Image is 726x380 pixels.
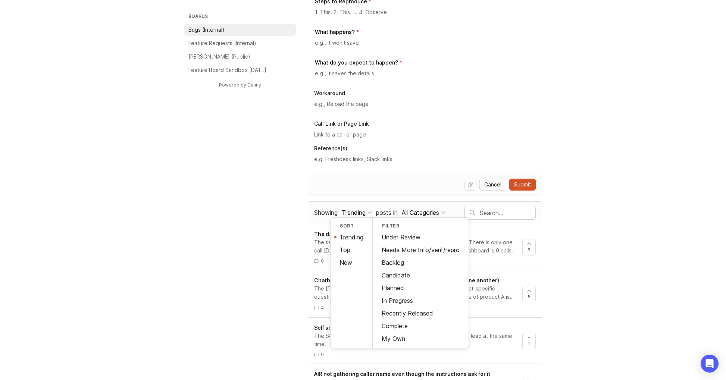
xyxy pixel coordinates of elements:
[400,208,447,218] button: posts in
[314,332,516,348] div: The Self-serve Funnel is creating duplicate leads for the same lead at the same time.
[188,66,266,74] p: Feature Board Sandbox [DATE]
[314,238,516,255] div: The server shows 55 calls and the dashboard shows 46 calls. There is only one call [DATE] and the...
[373,221,469,231] div: Filter
[321,305,324,311] span: 4
[376,209,398,216] span: posts in
[402,208,439,217] div: All Categories
[528,246,531,253] span: 9
[373,332,469,345] div: My Own
[314,277,499,283] span: Chatbot Hallucinations (Confuses products & features for one another)
[314,89,536,97] p: Workaround
[314,231,409,237] span: The dashboard is reflecting less call
[331,221,372,231] div: Sort
[331,244,372,256] div: Top
[528,340,530,346] span: 1
[373,320,469,332] div: Complete
[188,26,225,34] p: Bugs (Internal)
[701,355,719,373] div: Open Intercom Messenger
[314,371,490,377] span: AIR not gathering caller name even though the instructions ask for it
[479,179,506,191] button: Cancel
[314,230,522,264] a: The dashboard is reflecting less callThe server shows 55 calls and the dashboard shows 46 calls. ...
[522,239,536,255] button: 9
[331,256,372,269] div: New
[315,59,398,66] p: What do you expect to happen?
[514,181,531,188] span: Submit
[184,51,296,63] a: [PERSON_NAME] (Public)
[314,285,516,301] div: The [PERSON_NAME][URL] chatbot struggles to answer product-specific questions. It often confuses ...
[522,286,536,302] button: 5
[184,64,296,76] a: Feature Board Sandbox [DATE]
[314,120,536,128] p: Call Link or Page Link
[373,244,469,256] div: Needs More Info/verif/repro
[314,131,536,139] input: Link to a call or page
[188,40,256,47] p: Feature Requests (Internal)
[321,258,324,264] span: 0
[484,181,501,188] span: Cancel
[315,28,355,36] p: What happens?
[184,37,296,49] a: Feature Requests (Internal)
[340,208,373,218] button: Showing
[314,324,522,358] a: Self serve funnel creating duplicate leadsThe Self-serve Funnel is creating duplicate leads for t...
[373,269,469,282] div: Candidate
[373,231,469,244] div: Under Review
[373,256,469,269] div: Backlog
[188,53,250,60] p: [PERSON_NAME] (Public)
[187,12,296,22] h3: Boards
[373,294,469,307] div: In Progress
[314,209,338,216] span: Showing
[321,351,324,358] span: 0
[373,282,469,294] div: Planned
[218,81,262,89] a: Powered by Canny
[184,24,296,36] a: Bugs (Internal)
[327,305,328,311] div: ·
[464,179,476,191] button: Upload file
[314,276,522,311] a: Chatbot Hallucinations (Confuses products & features for one another)The [PERSON_NAME][URL] chatb...
[314,145,536,152] p: Reference(s)
[509,179,536,191] button: Submit
[331,231,372,244] div: Trending
[373,307,469,320] div: Recently Released
[522,333,536,349] button: 1
[314,324,423,331] span: Self serve funnel creating duplicate leads
[480,209,535,217] input: Search…
[342,208,366,217] div: Trending
[528,293,531,300] span: 5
